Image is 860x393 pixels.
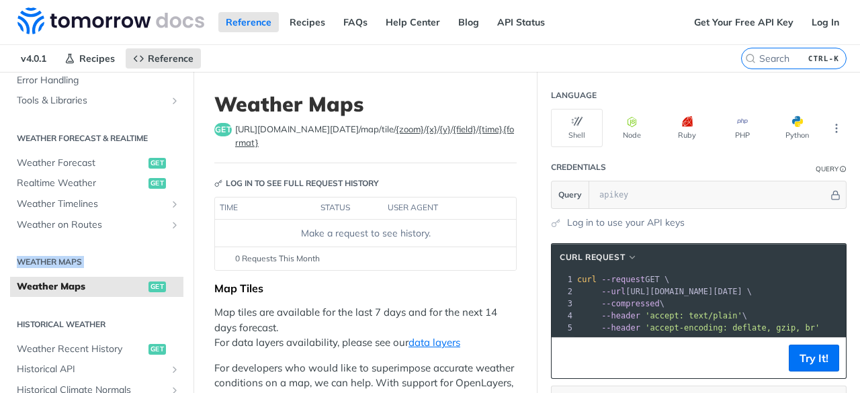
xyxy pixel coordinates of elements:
[577,275,597,284] span: curl
[771,109,823,147] button: Python
[10,339,183,359] a: Weather Recent Historyget
[126,48,201,69] a: Reference
[552,286,574,298] div: 2
[214,281,517,295] div: Map Tiles
[10,91,183,111] a: Tools & LibrariesShow subpages for Tools & Libraries
[17,218,166,232] span: Weather on Routes
[10,132,183,144] h2: Weather Forecast & realtime
[79,52,115,64] span: Recipes
[148,158,166,169] span: get
[17,280,145,294] span: Weather Maps
[577,275,669,284] span: GET \
[661,109,713,147] button: Ruby
[567,216,685,230] a: Log in to use your API keys
[316,198,383,219] th: status
[10,359,183,380] a: Historical APIShow subpages for Historical API
[552,273,574,286] div: 1
[220,226,511,241] div: Make a request to see history.
[336,12,375,32] a: FAQs
[282,12,333,32] a: Recipes
[10,277,183,297] a: Weather Mapsget
[804,12,847,32] a: Log In
[17,177,145,190] span: Realtime Weather
[214,92,517,116] h1: Weather Maps
[17,343,145,356] span: Weather Recent History
[10,318,183,331] h2: Historical Weather
[148,281,166,292] span: get
[645,323,820,333] span: 'accept-encoding: deflate, gzip, br'
[383,198,489,219] th: user agent
[828,188,843,202] button: Hide
[552,181,589,208] button: Query
[378,12,447,32] a: Help Center
[57,48,122,69] a: Recipes
[551,89,597,101] div: Language
[214,305,517,351] p: Map tiles are available for the last 7 days and for the next 14 days forecast. For data layers av...
[218,12,279,32] a: Reference
[552,322,574,334] div: 5
[601,323,640,333] span: --header
[396,124,424,134] label: {zoom}
[10,153,183,173] a: Weather Forecastget
[148,344,166,355] span: get
[552,298,574,310] div: 3
[453,124,476,134] label: {field}
[478,124,502,134] label: {time}
[215,198,316,219] th: time
[745,53,756,64] svg: Search
[408,336,460,349] a: data layers
[816,164,847,174] div: QueryInformation
[17,7,204,34] img: Tomorrow.io Weather API Docs
[551,109,603,147] button: Shell
[593,181,828,208] input: apikey
[17,74,180,87] span: Error Handling
[214,123,232,136] span: get
[606,109,658,147] button: Node
[558,189,582,201] span: Query
[789,345,839,372] button: Try It!
[439,124,451,134] label: {y}
[826,118,847,138] button: More Languages
[558,348,577,368] button: Copy to clipboard
[716,109,768,147] button: PHP
[601,311,640,320] span: --header
[645,311,742,320] span: 'accept: text/plain'
[451,12,486,32] a: Blog
[490,12,552,32] a: API Status
[560,251,625,263] span: cURL Request
[214,177,379,189] div: Log in to see full request history
[169,220,180,230] button: Show subpages for Weather on Routes
[577,311,747,320] span: \
[235,123,517,149] span: https://api.tomorrow.io/v4/map/tile/{zoom}/{x}/{y}/{field}/{time}.{format}
[169,364,180,375] button: Show subpages for Historical API
[10,215,183,235] a: Weather on RoutesShow subpages for Weather on Routes
[577,299,664,308] span: \
[10,173,183,193] a: Realtime Weatherget
[805,52,843,65] kbd: CTRL-K
[601,287,626,296] span: --url
[17,198,166,211] span: Weather Timelines
[17,157,145,170] span: Weather Forecast
[577,287,752,296] span: [URL][DOMAIN_NAME][DATE] \
[169,95,180,106] button: Show subpages for Tools & Libraries
[148,52,193,64] span: Reference
[13,48,54,69] span: v4.0.1
[555,251,642,264] button: cURL Request
[235,124,514,148] label: {format}
[10,256,183,268] h2: Weather Maps
[169,199,180,210] button: Show subpages for Weather Timelines
[687,12,801,32] a: Get Your Free API Key
[148,178,166,189] span: get
[816,164,838,174] div: Query
[426,124,437,134] label: {x}
[551,161,606,173] div: Credentials
[17,94,166,107] span: Tools & Libraries
[17,363,166,376] span: Historical API
[552,310,574,322] div: 4
[235,253,320,265] span: 0 Requests This Month
[601,299,660,308] span: --compressed
[10,71,183,91] a: Error Handling
[830,122,843,134] svg: More ellipsis
[840,166,847,173] i: Information
[10,194,183,214] a: Weather TimelinesShow subpages for Weather Timelines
